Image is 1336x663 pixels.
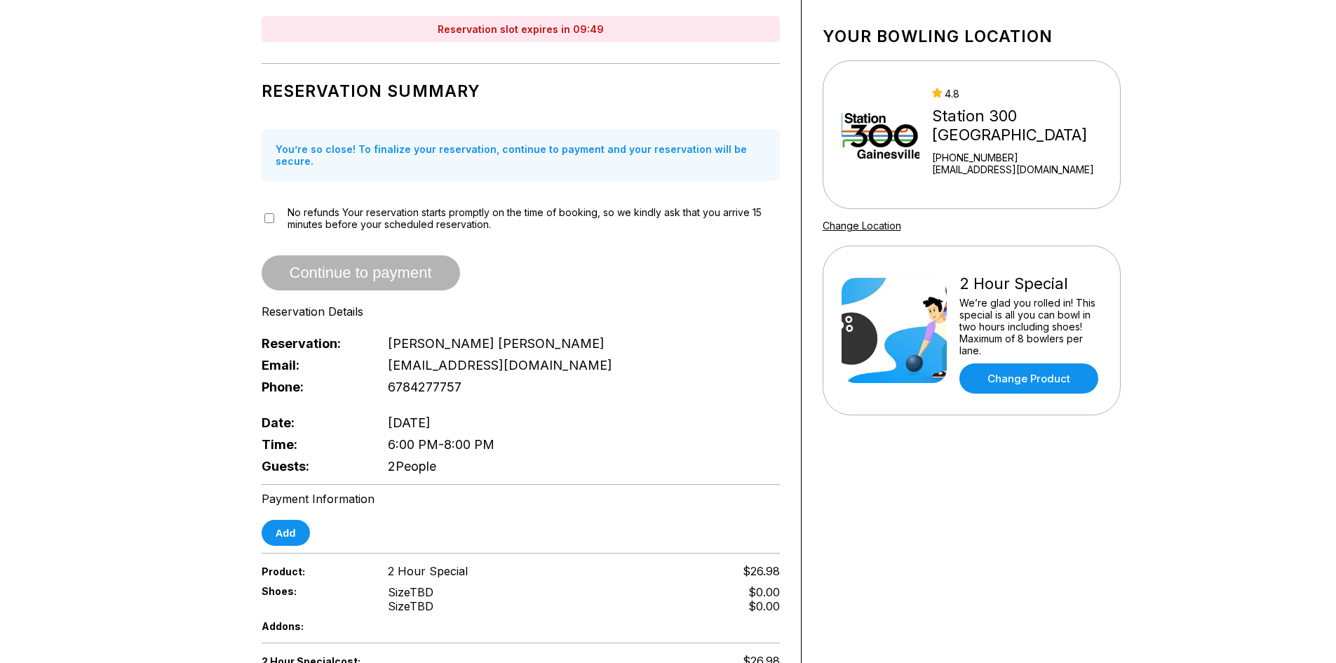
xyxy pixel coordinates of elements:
[388,415,431,430] span: [DATE]
[262,358,365,373] span: Email:
[388,459,436,474] span: 2 People
[388,437,494,452] span: 6:00 PM - 8:00 PM
[388,380,461,394] span: 6784277757
[932,107,1114,145] div: Station 300 [GEOGRAPHIC_DATA]
[262,459,365,474] span: Guests:
[388,358,612,373] span: [EMAIL_ADDRESS][DOMAIN_NAME]
[262,129,780,181] div: You’re so close! To finalize your reservation, continue to payment and your reservation will be s...
[959,363,1098,394] a: Change Product
[388,599,433,613] div: Size TBD
[262,304,780,319] div: Reservation Details
[262,415,365,430] span: Date:
[262,620,365,632] span: Addons:
[748,599,780,613] div: $0.00
[262,437,365,452] span: Time:
[959,297,1102,356] div: We’re glad you rolled in! This special is all you can bowl in two hours including shoes! Maximum ...
[262,16,780,42] div: Reservation slot expires in 09:49
[932,152,1114,163] div: [PHONE_NUMBER]
[842,82,920,187] img: Station 300 Gainesville
[262,520,310,546] button: Add
[932,88,1114,100] div: 4.8
[388,564,468,578] span: 2 Hour Special
[388,585,433,599] div: Size TBD
[262,585,365,597] span: Shoes:
[743,564,780,578] span: $26.98
[262,492,780,506] div: Payment Information
[262,336,365,351] span: Reservation:
[932,163,1114,175] a: [EMAIL_ADDRESS][DOMAIN_NAME]
[823,220,901,232] a: Change Location
[262,565,365,577] span: Product:
[262,81,780,101] h1: Reservation Summary
[959,274,1102,293] div: 2 Hour Special
[262,380,365,394] span: Phone:
[842,278,947,383] img: 2 Hour Special
[288,206,780,230] span: No refunds Your reservation starts promptly on the time of booking, so we kindly ask that you arr...
[388,336,605,351] span: [PERSON_NAME] [PERSON_NAME]
[748,585,780,599] div: $0.00
[823,27,1121,46] h1: Your bowling location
